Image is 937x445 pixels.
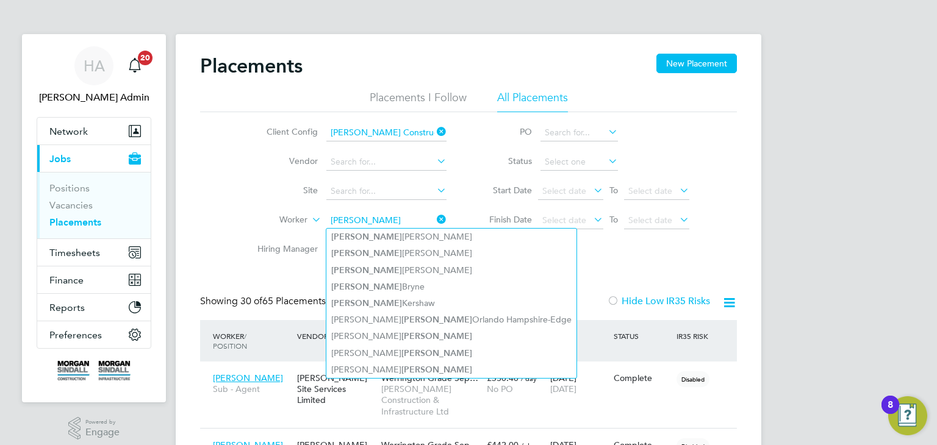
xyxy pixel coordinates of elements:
[326,245,576,262] li: [PERSON_NAME]
[49,302,85,313] span: Reports
[326,328,576,344] li: [PERSON_NAME]
[37,321,151,348] button: Preferences
[248,185,318,196] label: Site
[477,126,532,137] label: PO
[540,124,618,141] input: Search for...
[213,331,247,351] span: / Position
[326,279,576,295] li: Bryne
[248,155,318,166] label: Vendor
[138,51,153,65] span: 20
[326,295,576,311] li: Kershaw
[248,126,318,137] label: Client Config
[22,34,166,402] nav: Main navigation
[607,295,710,307] label: Hide Low IR35 Risks
[237,214,307,226] label: Worker
[326,361,576,378] li: [PERSON_NAME]
[628,185,672,196] span: Select date
[49,247,100,258] span: Timesheets
[542,215,586,226] span: Select date
[370,90,467,112] li: Placements I Follow
[248,243,318,254] label: Hiring Manager
[37,118,151,144] button: Network
[888,396,927,435] button: Open Resource Center, 8 new notifications
[888,405,893,421] div: 8
[326,183,447,200] input: Search for...
[37,90,151,105] span: Hays Admin
[326,311,576,328] li: [PERSON_NAME] Orlando Hampshire-Edge
[294,325,378,347] div: Vendor
[37,46,151,105] a: HA[PERSON_NAME] Admin
[85,427,120,438] span: Engage
[37,145,151,172] button: Jobs
[331,232,402,242] b: [PERSON_NAME]
[326,124,447,141] input: Search for...
[326,212,447,229] input: Search for...
[401,348,472,358] b: [PERSON_NAME]
[210,433,737,443] a: [PERSON_NAME]Agent[PERSON_NAME] Site Services LimitedWerrington Grade Sep…[PERSON_NAME] Construct...
[331,265,402,276] b: [PERSON_NAME]
[326,262,576,279] li: [PERSON_NAME]
[37,266,151,293] button: Finance
[611,325,674,347] div: Status
[240,295,262,307] span: 30 of
[326,154,447,171] input: Search for...
[213,372,283,383] span: [PERSON_NAME]
[614,372,671,383] div: Complete
[326,345,576,361] li: [PERSON_NAME]
[240,295,326,307] span: 65 Placements
[381,383,481,417] span: [PERSON_NAME] Construction & Infrastructure Ltd
[550,383,576,394] span: [DATE]
[656,54,737,73] button: New Placement
[331,248,402,258] b: [PERSON_NAME]
[331,282,402,292] b: [PERSON_NAME]
[540,154,618,171] input: Select one
[37,239,151,266] button: Timesheets
[49,153,71,165] span: Jobs
[606,182,622,198] span: To
[677,371,709,387] span: Disabled
[210,366,737,376] a: [PERSON_NAME]Sub - Agent[PERSON_NAME] Site Services LimitedWerrington Grade Sep…[PERSON_NAME] Con...
[477,214,532,225] label: Finish Date
[57,361,131,380] img: morgansindall-logo-retina.png
[84,58,105,74] span: HA
[200,295,328,308] div: Showing
[401,315,472,325] b: [PERSON_NAME]
[326,229,576,245] li: [PERSON_NAME]
[401,365,472,375] b: [PERSON_NAME]
[49,329,102,341] span: Preferences
[49,182,90,194] a: Positions
[477,185,532,196] label: Start Date
[487,383,513,394] span: No PO
[331,298,402,308] b: [PERSON_NAME]
[123,46,147,85] a: 20
[628,215,672,226] span: Select date
[37,294,151,321] button: Reports
[542,185,586,196] span: Select date
[68,417,120,440] a: Powered byEngage
[49,199,93,211] a: Vacancies
[547,325,611,357] div: Start
[547,366,611,400] div: [DATE]
[606,212,622,227] span: To
[49,216,101,228] a: Placements
[477,155,532,166] label: Status
[673,325,716,347] div: IR35 Risk
[497,90,568,112] li: All Placements
[200,54,303,78] h2: Placements
[37,172,151,238] div: Jobs
[37,361,151,380] a: Go to home page
[210,325,294,357] div: Worker
[294,366,378,412] div: [PERSON_NAME] Site Services Limited
[85,417,120,427] span: Powered by
[49,274,84,286] span: Finance
[213,383,291,394] span: Sub - Agent
[401,331,472,341] b: [PERSON_NAME]
[49,126,88,137] span: Network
